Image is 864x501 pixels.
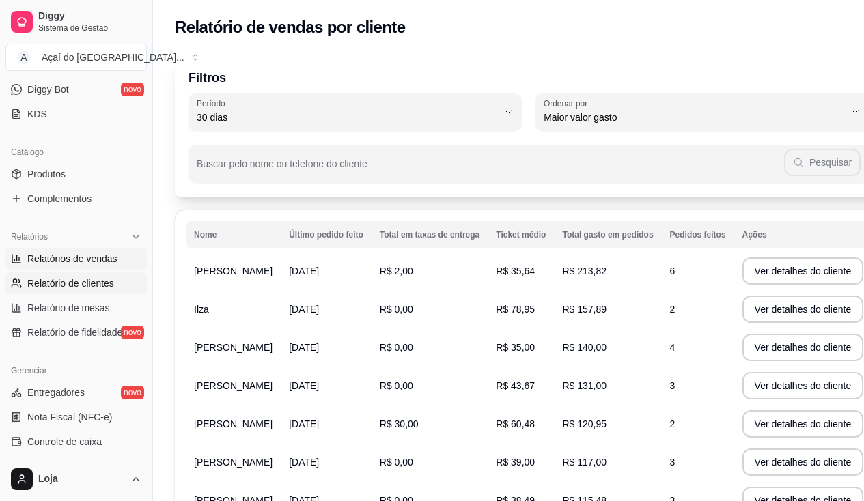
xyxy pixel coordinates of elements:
[5,382,147,403] a: Entregadoresnovo
[670,266,675,276] span: 6
[5,141,147,163] div: Catálogo
[289,304,319,315] span: [DATE]
[562,418,607,429] span: R$ 120,95
[175,16,406,38] h2: Relatório de vendas por cliente
[380,457,413,468] span: R$ 0,00
[670,342,675,353] span: 4
[562,457,607,468] span: R$ 117,00
[742,372,864,399] button: Ver detalhes do cliente
[670,418,675,429] span: 2
[662,221,734,248] th: Pedidos feitos
[27,83,69,96] span: Diggy Bot
[488,221,554,248] th: Ticket médio
[27,252,117,266] span: Relatórios de vendas
[38,10,141,23] span: Diggy
[496,266,535,276] span: R$ 35,64
[5,78,147,100] a: Diggy Botnovo
[670,304,675,315] span: 2
[289,380,319,391] span: [DATE]
[289,342,319,353] span: [DATE]
[27,326,122,339] span: Relatório de fidelidade
[27,107,47,121] span: KDS
[5,360,147,382] div: Gerenciar
[554,221,661,248] th: Total gasto em pedidos
[281,221,372,248] th: Último pedido feito
[289,418,319,429] span: [DATE]
[562,342,607,353] span: R$ 140,00
[27,386,85,399] span: Entregadores
[496,380,535,391] span: R$ 43,67
[544,98,592,109] label: Ordenar por
[289,266,319,276] span: [DATE]
[496,342,535,353] span: R$ 35,00
[5,463,147,496] button: Loja
[27,192,92,205] span: Complementos
[197,98,229,109] label: Período
[197,111,497,124] span: 30 dias
[380,304,413,315] span: R$ 0,00
[496,457,535,468] span: R$ 39,00
[194,342,273,353] span: [PERSON_NAME]
[17,51,31,64] span: A
[27,410,112,424] span: Nota Fiscal (NFC-e)
[5,188,147,210] a: Complementos
[562,380,607,391] span: R$ 131,00
[380,266,413,276] span: R$ 2,00
[42,51,184,64] div: Açaí do [GEOGRAPHIC_DATA] ...
[289,457,319,468] span: [DATE]
[562,266,607,276] span: R$ 213,82
[197,162,784,176] input: Buscar pelo nome ou telefone do cliente
[186,221,281,248] th: Nome
[742,448,864,476] button: Ver detalhes do cliente
[562,304,607,315] span: R$ 157,89
[194,380,273,391] span: [PERSON_NAME]
[5,44,147,71] button: Select a team
[372,221,488,248] th: Total em taxas de entrega
[5,163,147,185] a: Produtos
[5,406,147,428] a: Nota Fiscal (NFC-e)
[742,296,864,323] button: Ver detalhes do cliente
[194,304,209,315] span: Ilza
[670,380,675,391] span: 3
[380,418,419,429] span: R$ 30,00
[380,380,413,391] span: R$ 0,00
[194,418,273,429] span: [PERSON_NAME]
[5,248,147,270] a: Relatórios de vendas
[38,23,141,33] span: Sistema de Gestão
[38,473,125,485] span: Loja
[742,410,864,438] button: Ver detalhes do cliente
[742,334,864,361] button: Ver detalhes do cliente
[742,257,864,285] button: Ver detalhes do cliente
[544,111,844,124] span: Maior valor gasto
[496,304,535,315] span: R$ 78,95
[5,5,147,38] a: DiggySistema de Gestão
[380,342,413,353] span: R$ 0,00
[5,431,147,453] a: Controle de caixa
[5,103,147,125] a: KDS
[5,455,147,477] a: Controle de fiado
[670,457,675,468] span: 3
[5,297,147,319] a: Relatório de mesas
[27,301,110,315] span: Relatório de mesas
[189,93,522,131] button: Período30 dias
[11,231,48,242] span: Relatórios
[27,435,102,448] span: Controle de caixa
[27,276,114,290] span: Relatório de clientes
[5,321,147,343] a: Relatório de fidelidadenovo
[194,266,273,276] span: [PERSON_NAME]
[27,167,66,181] span: Produtos
[496,418,535,429] span: R$ 60,48
[194,457,273,468] span: [PERSON_NAME]
[5,272,147,294] a: Relatório de clientes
